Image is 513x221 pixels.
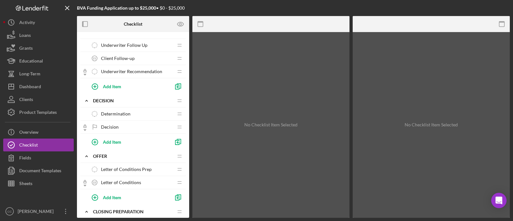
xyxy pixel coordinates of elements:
button: Overview [3,126,74,139]
button: Long-Term [3,67,74,80]
button: Document Templates [3,164,74,177]
div: Loans [19,29,31,43]
button: Activity [3,16,74,29]
div: Activity [19,16,35,30]
span: Decision [101,124,119,130]
div: Product Templates [19,106,57,120]
span: Determination [101,111,130,116]
button: Loans [3,29,74,42]
button: CC[PERSON_NAME] [3,205,74,218]
button: Fields [3,151,74,164]
div: Add Item [103,80,121,92]
text: CC [7,210,12,213]
div: [PERSON_NAME] [16,205,58,219]
span: Client Follow-up [101,56,135,61]
div: Clients [19,93,33,107]
button: Educational [3,55,74,67]
div: Dashboard [19,80,41,95]
button: Checklist [3,139,74,151]
span: Underwriter Follow Up [101,43,147,48]
div: Decision [93,98,173,103]
div: Grants [19,42,33,56]
button: Product Templates [3,106,74,119]
span: Letter of Conditions [101,180,141,185]
b: Checklist [124,21,142,27]
button: Sheets [3,177,74,190]
div: Closing Preparation [93,209,173,214]
div: Long-Term [19,67,40,82]
div: Checklist [19,139,38,153]
div: Open Intercom Messenger [491,193,507,208]
span: Letter of Conditions Prep [101,167,152,172]
tspan: 21 [93,57,96,60]
div: Offer [93,154,173,159]
button: Add Item [87,135,170,148]
div: Sheets [19,177,32,191]
div: Add Item [103,136,121,148]
b: BVA Funding Application up to $25,000 [77,5,156,11]
div: Document Templates [19,164,61,179]
div: Add Item [103,191,121,203]
button: Add Item [87,80,170,93]
div: Educational [19,55,43,69]
button: Dashboard [3,80,74,93]
tspan: 22 [93,181,96,184]
div: • $0 - $25,000 [77,5,185,11]
button: Add Item [87,191,170,204]
div: Fields [19,151,31,166]
button: Grants [3,42,74,55]
button: Clients [3,93,74,106]
div: No Checklist Item Selected [405,122,458,127]
span: Underwriter Recommendation [101,69,162,74]
div: Overview [19,126,38,140]
div: No Checklist Item Selected [244,122,298,127]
